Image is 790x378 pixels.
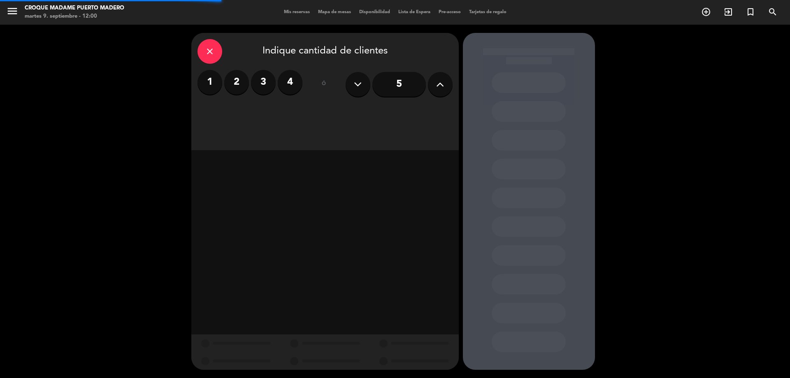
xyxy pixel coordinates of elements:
label: 2 [224,70,249,95]
i: close [205,46,215,56]
span: Disponibilidad [355,10,394,14]
div: ó [311,70,337,99]
span: Lista de Espera [394,10,434,14]
span: Pre-acceso [434,10,465,14]
span: Tarjetas de regalo [465,10,511,14]
i: add_circle_outline [701,7,711,17]
label: 3 [251,70,276,95]
i: menu [6,5,19,17]
i: exit_to_app [723,7,733,17]
label: 4 [278,70,302,95]
div: martes 9. septiembre - 12:00 [25,12,124,21]
button: menu [6,5,19,20]
label: 1 [197,70,222,95]
i: search [768,7,778,17]
span: Mapa de mesas [314,10,355,14]
div: Croque Madame Puerto Madero [25,4,124,12]
span: Mis reservas [280,10,314,14]
i: turned_in_not [746,7,755,17]
div: Indique cantidad de clientes [197,39,453,64]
